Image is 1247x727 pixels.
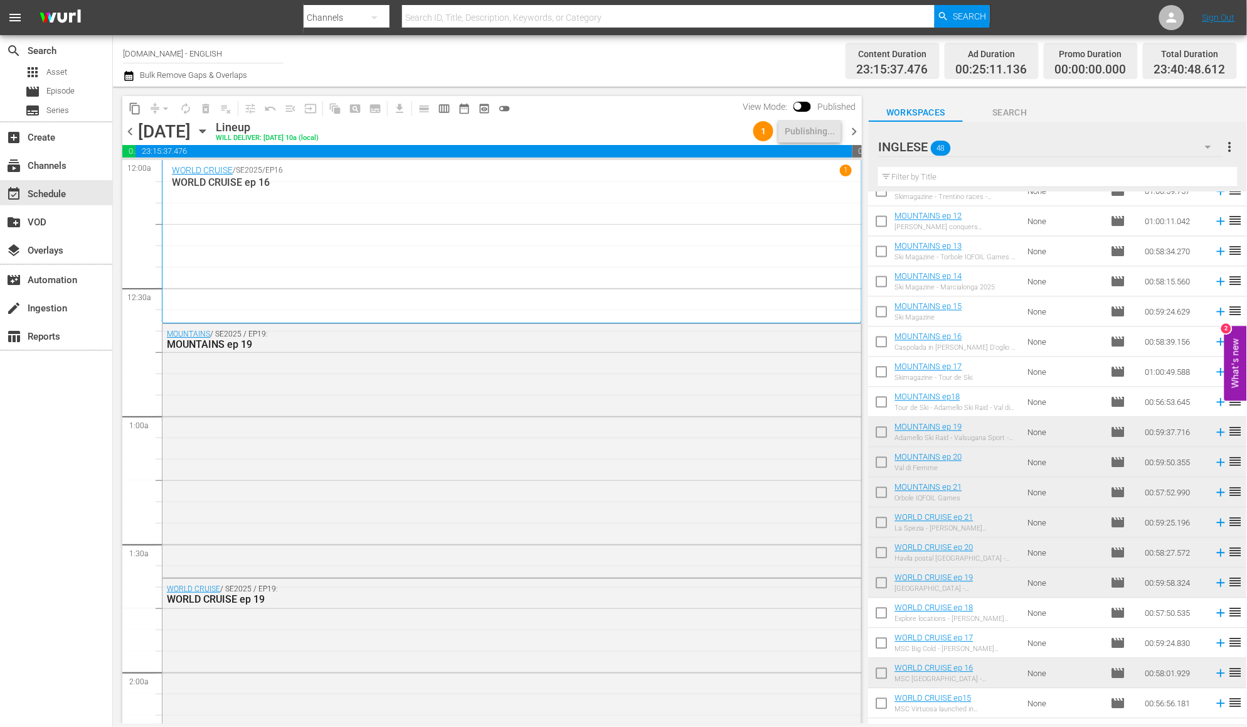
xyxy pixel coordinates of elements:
[956,63,1027,77] span: 00:25:11.136
[895,513,974,522] a: WORLD CRUISE ep 21
[1023,508,1106,538] td: None
[935,5,990,28] button: Search
[216,134,319,143] div: WILL DELIVER: [DATE] 10a (local)
[167,330,788,350] div: / SE2025 / EP19:
[895,615,1018,623] div: Explore locations - [PERSON_NAME] [GEOGRAPHIC_DATA] [GEOGRAPHIC_DATA] - MSC [GEOGRAPHIC_DATA]
[1140,508,1209,538] td: 00:59:25.196
[857,63,928,77] span: 23:15:37.476
[895,314,962,322] div: Ski Magazine
[793,102,802,110] span: Toggle to switch from Published to Draft view.
[857,45,928,63] div: Content Duration
[1214,546,1228,560] svg: Add to Schedule
[46,104,69,117] span: Series
[1140,267,1209,297] td: 00:58:15.560
[1228,394,1243,409] span: reorder
[785,120,835,143] div: Publishing...
[1214,486,1228,500] svg: Add to Schedule
[25,65,40,80] span: Asset
[167,338,788,350] div: MOUNTAINS ep 19
[438,102,450,115] span: calendar_view_week_outlined
[1023,297,1106,327] td: None
[236,96,260,121] span: Customize Events
[1228,575,1243,590] span: reorder
[167,593,788,605] div: WORLD CRUISE ep 19
[1023,568,1106,598] td: None
[878,129,1223,164] div: INGLESE
[280,99,300,119] span: Fill episodes with ad slates
[6,272,21,288] span: Automation
[1214,516,1228,530] svg: Add to Schedule
[1111,335,1126,350] span: Episode
[233,166,236,175] p: /
[1228,485,1243,500] span: reorder
[895,212,962,221] a: MOUNTAINS ep 12
[1154,45,1226,63] div: Total Duration
[216,121,319,134] div: Lineup
[956,45,1027,63] div: Ad Duration
[25,103,40,118] span: Series
[895,694,972,703] a: WORLD CRUISE ep15
[1111,636,1126,651] span: Episode
[753,126,773,136] span: 1
[216,99,236,119] span: Clear Lineup
[46,66,67,78] span: Asset
[1154,63,1226,77] span: 23:40:48.612
[1111,214,1126,229] span: Episode
[1055,45,1127,63] div: Promo Duration
[895,465,962,473] div: Val di Fiemme
[1140,327,1209,357] td: 00:58:39.156
[122,145,135,158] span: 00:25:11.136
[300,99,321,119] span: Update Metadata from Key Asset
[138,121,191,142] div: [DATE]
[167,584,220,593] a: WORLD CRUISE
[1140,538,1209,568] td: 00:58:27.572
[1140,297,1209,327] td: 00:59:24.629
[895,453,962,462] a: MOUNTAINS ep 20
[1023,207,1106,237] td: None
[1140,689,1209,719] td: 00:56:56.181
[385,96,410,121] span: Download as CSV
[1111,485,1126,500] span: Episode
[736,102,793,112] span: View Mode:
[1055,63,1127,77] span: 00:00:00.000
[895,374,973,382] div: Skimagazine - Tour de Ski
[895,423,962,432] a: MOUNTAINS ep 19
[498,102,511,115] span: toggle_off
[1228,515,1243,530] span: reorder
[895,603,974,613] a: WORLD CRUISE ep 18
[1228,605,1243,620] span: reorder
[458,102,470,115] span: date_range_outlined
[6,130,21,145] span: Create
[1140,598,1209,628] td: 00:57:50.535
[122,124,138,139] span: chevron_left
[1228,635,1243,650] span: reorder
[895,242,962,251] a: MOUNTAINS ep 13
[895,645,1018,654] div: MSC Big Cold - [PERSON_NAME] Iceland in winter - [US_STATE]
[454,99,474,119] span: Month Calendar View
[895,585,1018,593] div: [GEOGRAPHIC_DATA] - [PERSON_NAME][GEOGRAPHIC_DATA][GEOGRAPHIC_DATA] - Explora the [GEOGRAPHIC_DATA]
[1214,667,1228,681] svg: Add to Schedule
[844,166,848,175] p: 1
[1214,335,1228,349] svg: Add to Schedule
[1223,139,1238,154] span: more_vert
[895,284,995,292] div: Ski Magazine - Marcialonga 2025
[1023,538,1106,568] td: None
[895,573,974,583] a: WORLD CRUISE ep 19
[895,633,974,643] a: WORLD CRUISE ep 17
[410,96,434,121] span: Day Calendar View
[1228,545,1243,560] span: reorder
[494,99,514,119] span: 24 hours Lineup View is OFF
[1228,274,1243,289] span: reorder
[478,102,491,115] span: preview_outlined
[1228,213,1243,229] span: reorder
[895,706,1018,714] div: MSC Virtuosa launched in [GEOGRAPHIC_DATA] - [PERSON_NAME] Taiwan things to do
[260,99,280,119] span: Revert to Primary Episode
[1023,598,1106,628] td: None
[1224,326,1247,401] button: Open Feedback Widget
[1140,387,1209,417] td: 00:56:53.645
[6,43,21,58] span: Search
[846,124,862,139] span: chevron_right
[196,99,216,119] span: Select an event to delete
[1111,666,1126,681] span: Episode
[265,166,283,175] p: EP16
